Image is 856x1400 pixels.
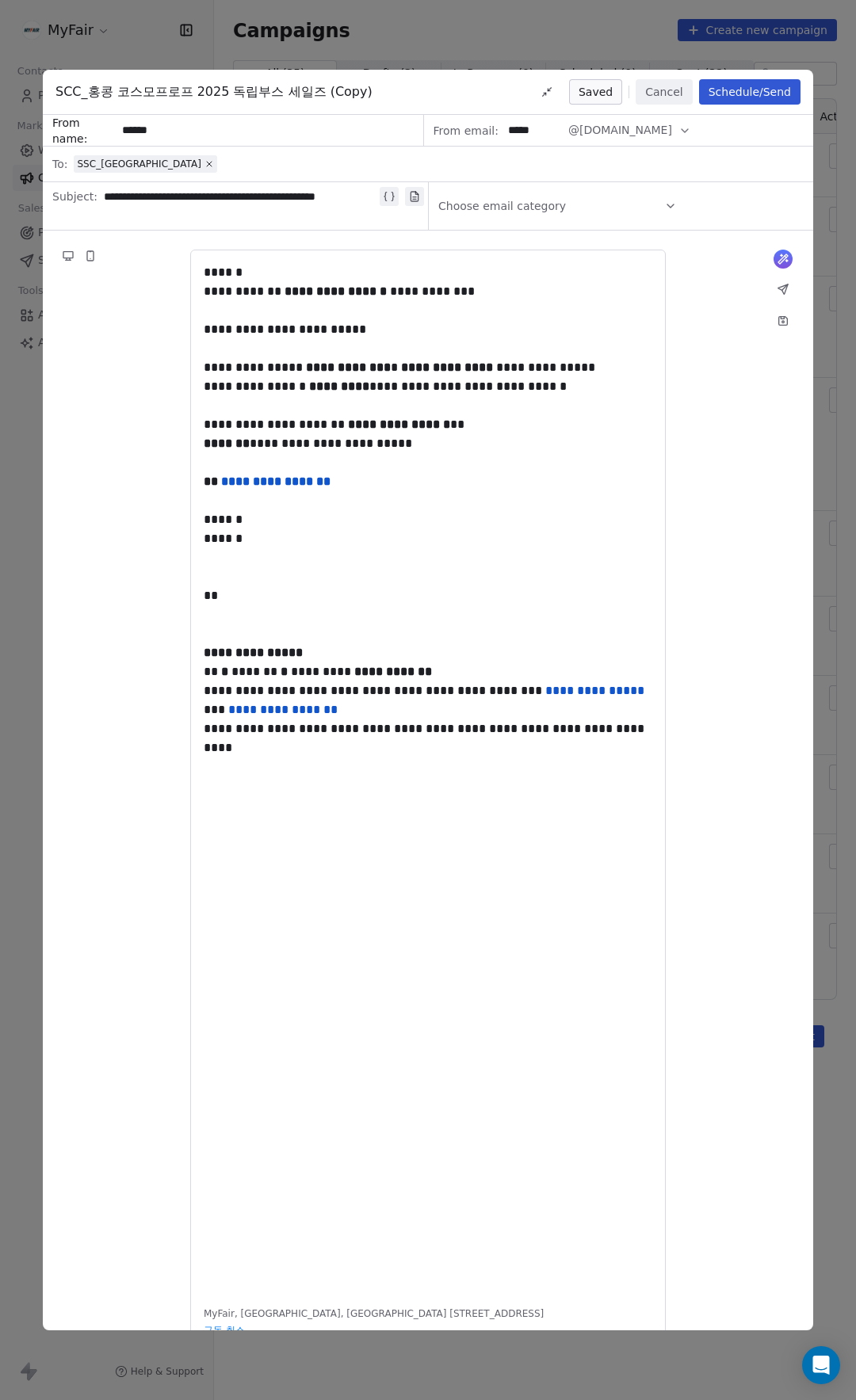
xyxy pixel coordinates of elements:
span: From email: [434,123,499,139]
button: Cancel [636,79,692,105]
span: From name: [52,115,116,147]
div: Open Intercom Messenger [802,1346,840,1384]
span: To: [52,156,67,172]
span: Choose email category [438,198,566,214]
span: Subject: [52,189,97,228]
span: SCC_홍콩 코스모프로프 2025 독립부스 세일즈 (Copy) [55,82,373,101]
span: SSC_[GEOGRAPHIC_DATA] [77,158,201,170]
span: @[DOMAIN_NAME] [568,122,672,139]
button: Saved [569,79,622,105]
button: Schedule/Send [699,79,801,105]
